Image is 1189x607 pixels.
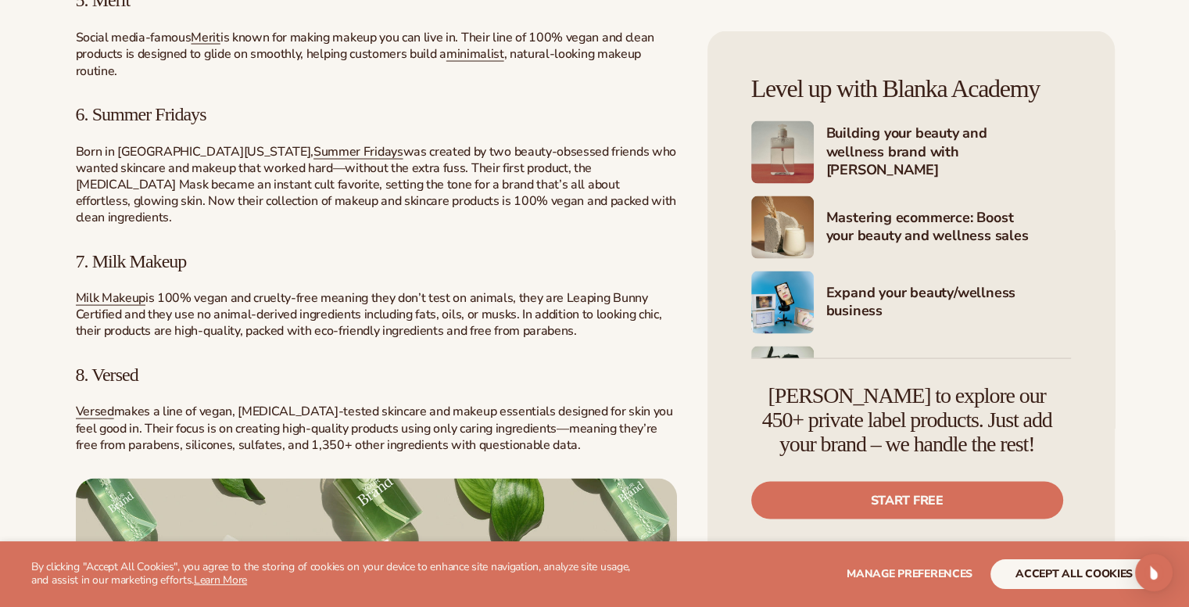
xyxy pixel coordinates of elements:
[76,251,187,271] span: 7. Milk Makeup
[76,143,676,226] span: was created by two beauty-obsessed friends who wanted skincare and makeup that worked hard—withou...
[76,29,192,46] span: Social media-famous
[76,404,114,421] a: Versed
[76,45,641,80] span: , natural-looking makeup routine.
[847,559,972,589] button: Manage preferences
[826,284,1071,322] h4: Expand your beauty/wellness business
[751,347,1071,409] a: Shopify Image 5 Marketing your beauty and wellness brand 101
[990,559,1158,589] button: accept all cookies
[76,289,662,339] span: is 100% vegan and cruelty-free meaning they don’t test on animals, they are Leaping Bunny Certifi...
[76,104,206,124] span: 6. Summer Fridays
[751,271,1071,334] a: Shopify Image 4 Expand your beauty/wellness business
[847,566,972,581] span: Manage preferences
[826,124,1071,181] h4: Building your beauty and wellness brand with [PERSON_NAME]
[751,196,1071,259] a: Shopify Image 3 Mastering ecommerce: Boost your beauty and wellness sales
[191,29,220,46] a: Merit
[76,29,654,63] span: is known for making makeup you can live in. Their line of 100% vegan and clean products is design...
[751,121,814,184] img: Shopify Image 2
[313,144,403,161] a: Summer Fridays
[31,561,648,587] p: By clicking "Accept All Cookies", you agree to the storing of cookies on your device to enhance s...
[751,384,1063,456] h4: [PERSON_NAME] to explore our 450+ private label products. Just add your brand – we handle the rest!
[751,347,814,409] img: Shopify Image 5
[446,46,504,63] a: minimalist
[76,290,145,307] a: Milk Makeup
[194,573,247,587] a: Learn More
[1135,554,1173,591] div: Open Intercom Messenger
[751,271,814,334] img: Shopify Image 4
[76,403,673,453] span: makes a line of vegan, [MEDICAL_DATA]-tested skincare and makeup essentials designed for skin you...
[76,143,313,160] span: Born in [GEOGRAPHIC_DATA][US_STATE],
[751,75,1071,102] h4: Level up with Blanka Academy
[826,209,1071,247] h4: Mastering ecommerce: Boost your beauty and wellness sales
[751,482,1063,519] a: Start free
[76,365,138,385] span: 8. Versed
[751,196,814,259] img: Shopify Image 3
[751,121,1071,184] a: Shopify Image 2 Building your beauty and wellness brand with [PERSON_NAME]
